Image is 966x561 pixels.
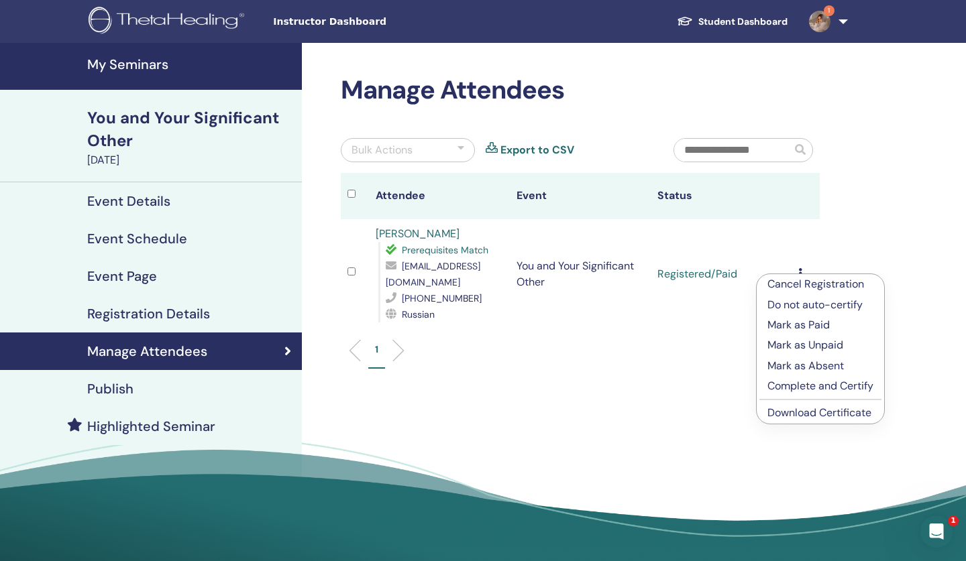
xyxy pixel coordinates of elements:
[666,9,798,34] a: Student Dashboard
[824,5,835,16] span: 1
[402,292,482,304] span: [PHONE_NUMBER]
[375,342,378,357] p: 1
[920,515,953,548] iframe: Intercom live chat
[500,142,574,158] a: Export to CSV
[767,406,871,420] a: Download Certificate
[386,260,480,288] span: [EMAIL_ADDRESS][DOMAIN_NAME]
[651,173,792,219] th: Status
[402,244,488,256] span: Prerequisites Match
[87,381,133,397] h4: Publish
[767,317,873,333] p: Mark as Paid
[87,343,207,359] h4: Manage Attendees
[369,173,510,219] th: Attendee
[273,15,474,29] span: Instructor Dashboard
[352,142,413,158] div: Bulk Actions
[79,107,302,168] a: You and Your Significant Other[DATE]
[87,107,294,152] div: You and Your Significant Other
[767,276,873,292] p: Cancel Registration
[402,308,435,320] span: Russian
[87,193,170,209] h4: Event Details
[87,418,215,434] h4: Highlighted Seminar
[767,378,873,394] p: Complete and Certify
[767,358,873,374] p: Mark as Absent
[809,11,830,32] img: default.jpg
[87,306,210,322] h4: Registration Details
[767,297,873,313] p: Do not auto-certify
[510,219,651,329] td: You and Your Significant Other
[87,152,294,168] div: [DATE]
[87,268,157,284] h4: Event Page
[677,15,693,27] img: graduation-cap-white.svg
[89,7,249,37] img: logo.png
[87,56,294,72] h4: My Seminars
[87,231,187,247] h4: Event Schedule
[376,227,460,241] a: [PERSON_NAME]
[767,337,873,353] p: Mark as Unpaid
[948,515,959,526] span: 1
[510,173,651,219] th: Event
[341,75,820,106] h2: Manage Attendees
